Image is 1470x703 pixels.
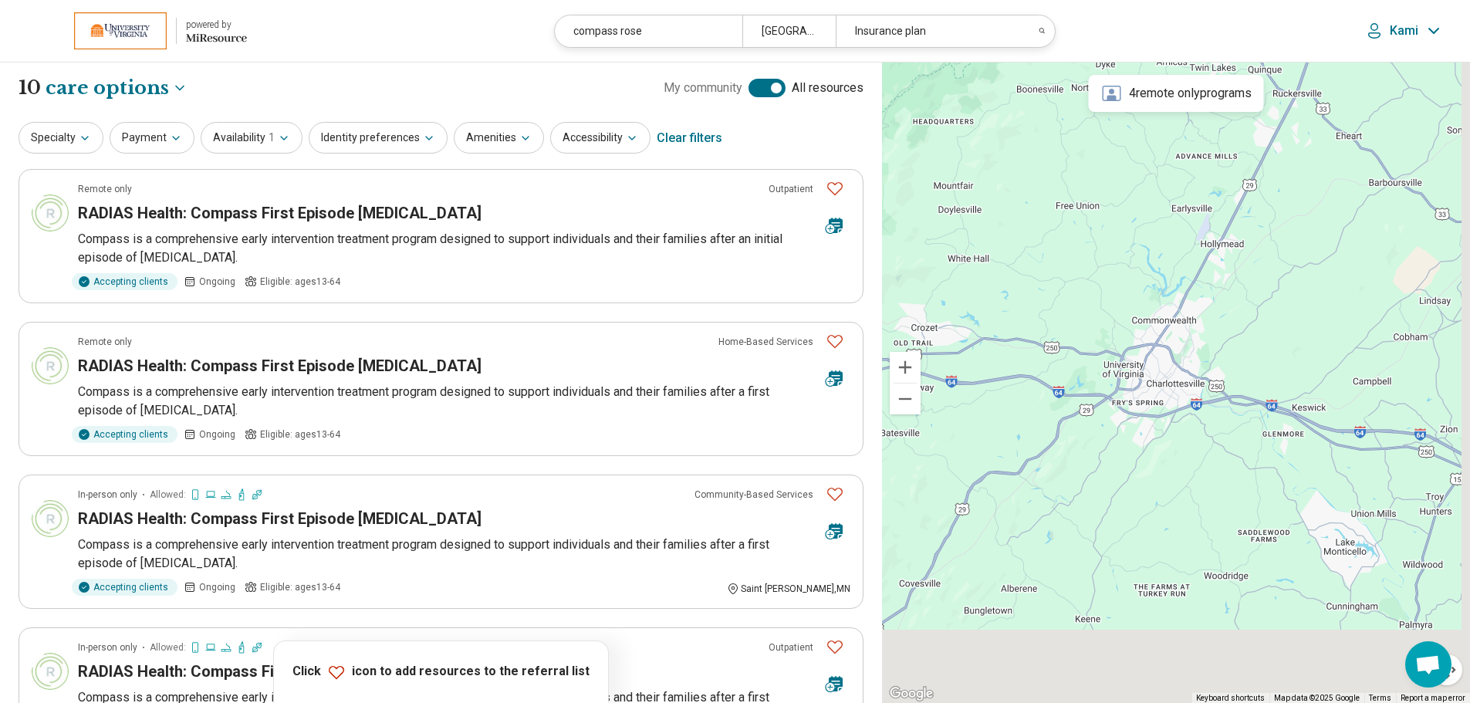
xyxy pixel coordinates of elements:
[78,508,482,529] h3: RADIAS Health: Compass First Episode [MEDICAL_DATA]
[819,173,850,204] button: Favorite
[657,120,722,157] div: Clear filters
[78,182,132,196] p: Remote only
[72,273,177,290] div: Accepting clients
[890,384,921,414] button: Zoom out
[454,122,544,154] button: Amenities
[890,352,921,383] button: Zoom in
[201,122,302,154] button: Availability1
[72,579,177,596] div: Accepting clients
[269,130,275,146] span: 1
[19,75,188,101] h1: 10
[694,488,813,502] p: Community-Based Services
[292,663,590,681] p: Click icon to add resources to the referral list
[819,478,850,510] button: Favorite
[78,202,482,224] h3: RADIAS Health: Compass First Episode [MEDICAL_DATA]
[792,79,863,97] span: All resources
[78,661,482,682] h3: RADIAS Health: Compass First Episode [MEDICAL_DATA]
[260,428,340,441] span: Eligible: ages 13-64
[769,640,813,654] p: Outpatient
[78,488,137,502] p: In-person only
[72,426,177,443] div: Accepting clients
[19,122,103,154] button: Specialty
[555,15,742,47] div: compass rose
[1274,694,1360,702] span: Map data ©2025 Google
[186,18,247,32] div: powered by
[46,75,188,101] button: Care options
[836,15,1023,47] div: Insurance plan
[1401,694,1465,702] a: Report a map error
[150,640,186,654] span: Allowed:
[550,122,651,154] button: Accessibility
[1089,75,1264,112] div: 4 remote only programs
[769,182,813,196] p: Outpatient
[727,582,850,596] div: Saint [PERSON_NAME] , MN
[46,75,169,101] span: care options
[78,230,850,267] p: Compass is a comprehensive early intervention treatment program designed to support individuals a...
[1369,694,1391,702] a: Terms (opens in new tab)
[1390,23,1418,39] p: Kami
[260,580,340,594] span: Eligible: ages 13-64
[199,580,235,594] span: Ongoing
[78,536,850,573] p: Compass is a comprehensive early intervention treatment program designed to support individuals a...
[309,122,448,154] button: Identity preferences
[110,122,194,154] button: Payment
[199,275,235,289] span: Ongoing
[260,275,340,289] span: Eligible: ages 13-64
[78,383,850,420] p: Compass is a comprehensive early intervention treatment program designed to support individuals a...
[1405,641,1451,688] div: Open chat
[74,12,167,49] img: University of Virginia
[78,355,482,377] h3: RADIAS Health: Compass First Episode [MEDICAL_DATA]
[664,79,742,97] span: My community
[819,631,850,663] button: Favorite
[25,12,247,49] a: University of Virginiapowered by
[199,428,235,441] span: Ongoing
[718,335,813,349] p: Home-Based Services
[150,488,186,502] span: Allowed:
[78,640,137,654] p: In-person only
[742,15,836,47] div: [GEOGRAPHIC_DATA], [GEOGRAPHIC_DATA]
[78,335,132,349] p: Remote only
[819,326,850,357] button: Favorite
